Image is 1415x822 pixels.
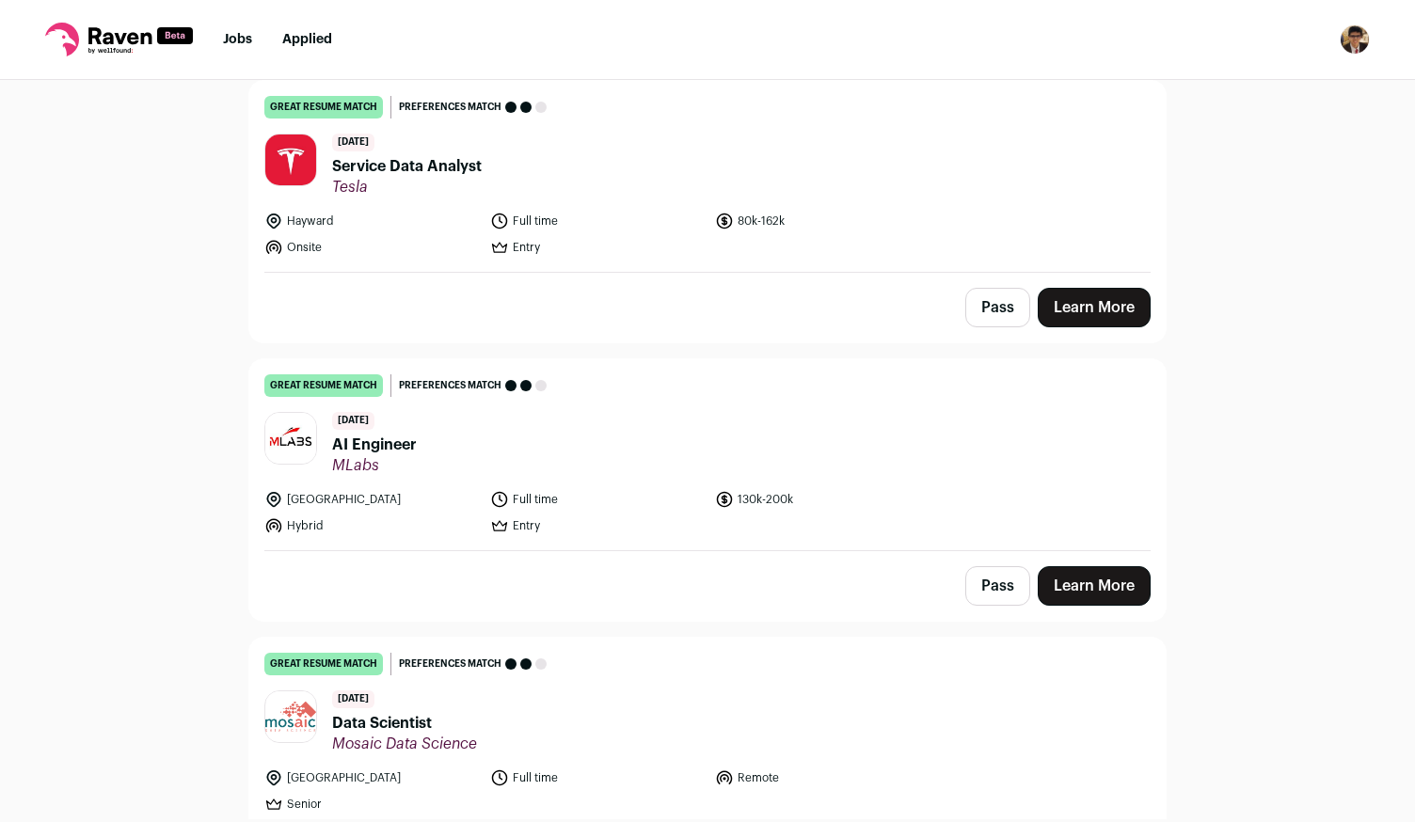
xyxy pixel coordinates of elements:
span: Service Data Analyst [332,155,482,178]
div: great resume match [264,96,383,119]
li: Senior [264,795,479,814]
div: great resume match [264,653,383,675]
span: AI Engineer [332,434,417,456]
span: [DATE] [332,134,374,151]
li: [GEOGRAPHIC_DATA] [264,768,479,787]
button: Pass [965,566,1030,606]
span: Preferences match [399,655,501,673]
span: Preferences match [399,376,501,395]
li: Hybrid [264,516,479,535]
li: Entry [490,238,705,257]
a: great resume match Preferences match [DATE] Service Data Analyst Tesla Hayward Full time 80k-162k... [249,81,1166,272]
button: Open dropdown [1340,24,1370,55]
li: Entry [490,516,705,535]
img: d1effda0089e8ec543ae10c9fc47db8d0e861d00f8cdb010f7d9ccb6dc6f7540 [265,413,316,464]
span: Preferences match [399,98,501,117]
li: Full time [490,490,705,509]
li: 80k-162k [715,212,930,230]
div: great resume match [264,374,383,397]
span: Mosaic Data Science [332,735,477,753]
li: Full time [490,212,705,230]
img: 2efef2a77c57832c739bdd86959a87bc1955adc1135e294d5928bdae2d2d3bd5.jpg [265,134,316,185]
a: Applied [282,33,332,46]
li: Hayward [264,212,479,230]
a: Learn More [1038,288,1151,327]
a: Learn More [1038,566,1151,606]
a: great resume match Preferences match [DATE] AI Engineer MLabs [GEOGRAPHIC_DATA] Full time 130k-20... [249,359,1166,550]
span: [DATE] [332,412,374,430]
img: 10210514-medium_jpg [1340,24,1370,55]
span: [DATE] [332,690,374,708]
li: Onsite [264,238,479,257]
li: Full time [490,768,705,787]
li: Remote [715,768,930,787]
span: Data Scientist [332,712,477,735]
span: Tesla [332,178,482,197]
span: MLabs [332,456,417,475]
li: 130k-200k [715,490,930,509]
li: [GEOGRAPHIC_DATA] [264,490,479,509]
a: Jobs [223,33,252,46]
button: Pass [965,288,1030,327]
img: 84963a773a2233732c2301999eeb452f5ba659012dbdfc1ac9a3a0e774b07259.png [265,691,316,742]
